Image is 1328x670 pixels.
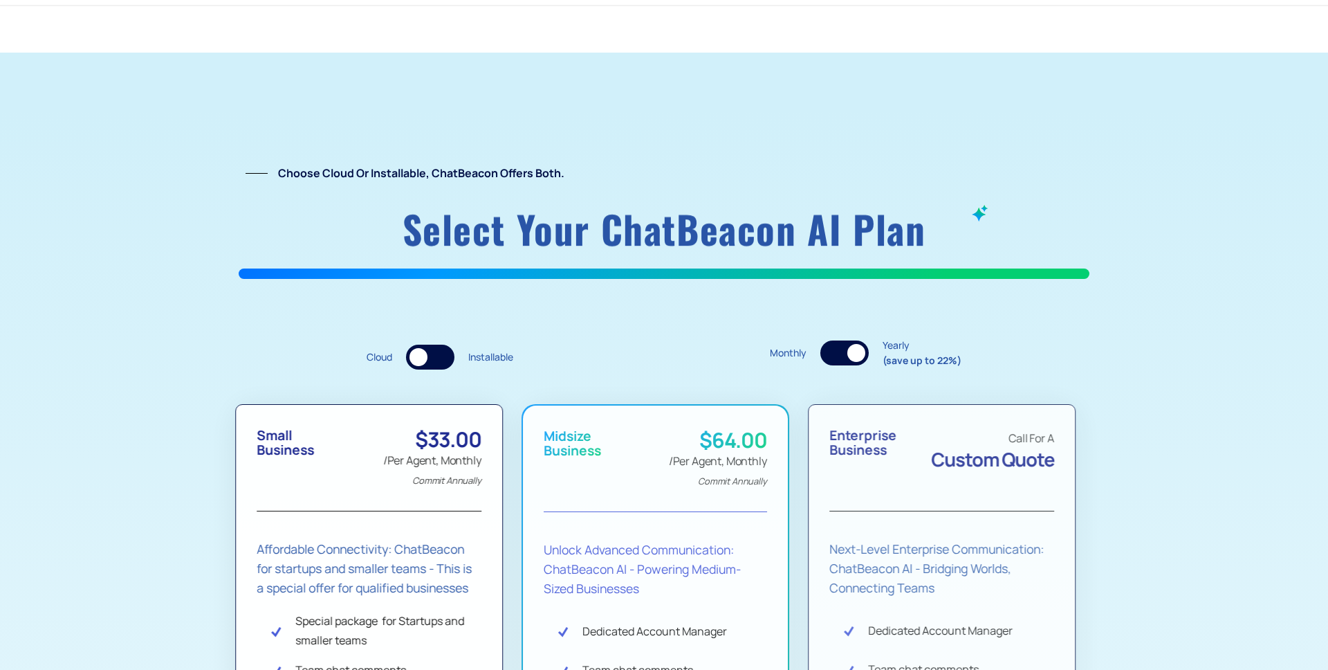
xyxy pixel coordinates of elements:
[668,429,766,451] div: $64.00
[931,428,1054,448] div: Call For A
[830,428,897,458] div: Enterprise Business
[698,475,767,487] em: Commit Annually
[557,624,569,637] img: Check
[770,345,806,361] div: Monthly
[278,165,564,181] strong: Choose Cloud or Installable, ChatBeacon offers both.
[668,451,766,491] div: /Per Agent, Monthly
[544,541,741,597] strong: Unlock Advanced Communication: ChatBeacon AI - Powering Medium-Sized Businesses
[270,624,282,637] img: Check
[383,428,481,451] div: $33.00
[931,446,1054,472] span: Custom Quote
[883,354,961,367] strong: (save up to 22%)
[883,338,961,368] div: Yearly
[830,539,1055,597] div: Next-Level Enterprise Communication: ChatBeacon AI - Bridging Worlds, Connecting Teams
[412,474,481,487] em: Commit Annually
[295,611,481,650] div: Special package for Startups and smaller teams
[257,539,481,597] div: Affordable Connectivity: ChatBeacon for startups and smaller teams - This is a special offer for ...
[383,451,481,490] div: /Per Agent, Monthly
[544,429,601,458] div: Midsize Business
[468,350,513,365] div: Installable
[257,428,314,458] div: Small Business
[844,624,855,637] img: Check
[582,622,727,641] div: Dedicated Account Manager
[970,203,990,223] img: ChatBeacon AI
[246,173,268,174] img: Line
[869,621,1013,640] div: Dedicated Account Manager
[367,350,392,365] div: Cloud
[239,210,1089,247] h1: Select your ChatBeacon AI plan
